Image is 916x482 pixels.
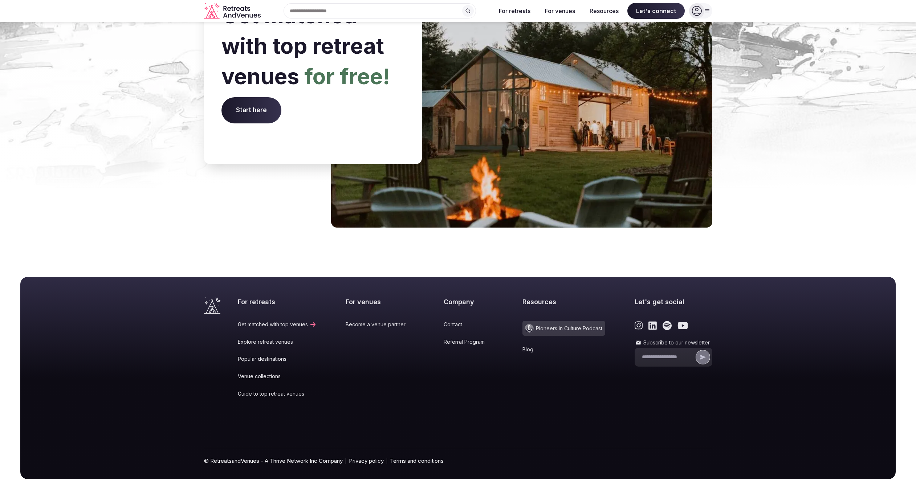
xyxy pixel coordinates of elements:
[238,373,317,380] a: Venue collections
[221,97,281,123] span: Start here
[349,457,384,465] a: Privacy policy
[627,3,685,19] span: Let's connect
[522,346,605,353] a: Blog
[390,457,444,465] a: Terms and conditions
[346,321,414,328] a: Become a venue partner
[238,390,317,397] a: Guide to top retreat venues
[444,321,493,328] a: Contact
[493,3,536,19] button: For retreats
[522,321,605,336] a: Pioneers in Culture Podcast
[221,106,281,114] a: Start here
[444,297,493,306] h2: Company
[238,355,317,363] a: Popular destinations
[635,339,712,346] label: Subscribe to our newsletter
[663,321,672,330] a: Link to the retreats and venues Spotify page
[539,3,581,19] button: For venues
[304,63,390,89] span: for free!
[635,321,643,330] a: Link to the retreats and venues Instagram page
[238,321,317,328] a: Get matched with top venues
[204,3,262,19] a: Visit the homepage
[635,297,712,306] h2: Let's get social
[584,3,624,19] button: Resources
[522,297,605,306] h2: Resources
[204,448,712,479] div: © RetreatsandVenues - A Thrive Network Inc Company
[238,297,317,306] h2: For retreats
[444,338,493,346] a: Referral Program
[204,3,262,19] svg: Retreats and Venues company logo
[677,321,688,330] a: Link to the retreats and venues Youtube page
[204,297,220,314] a: Visit the homepage
[346,297,414,306] h2: For venues
[648,321,657,330] a: Link to the retreats and venues LinkedIn page
[238,338,317,346] a: Explore retreat venues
